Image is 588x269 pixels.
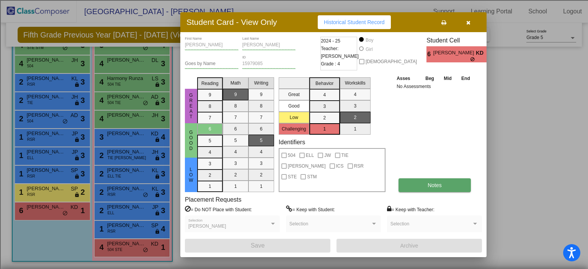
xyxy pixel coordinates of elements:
[188,223,226,229] span: [PERSON_NAME]
[286,205,335,213] label: = Keep with Student:
[321,60,340,68] span: Grade : 4
[3,178,585,184] div: This outline has no content. Would you like to delete it?
[3,171,585,178] div: ???
[242,61,296,67] input: Enter ID
[366,57,417,66] span: [DEMOGRAPHIC_DATA]
[3,128,585,135] div: Newspaper
[399,178,471,192] button: Notes
[188,130,194,151] span: Good
[395,83,475,90] td: No Assessments
[251,242,265,249] span: Save
[395,74,420,83] th: Asses
[3,18,585,25] div: Sort A > Z
[3,164,585,171] div: CANCEL
[3,226,585,233] div: New source
[426,37,493,44] h3: Student Cell
[336,239,482,253] button: Archive
[3,94,585,101] div: Print
[185,61,238,67] input: goes by name
[3,101,585,108] div: Add Outline Template
[3,191,585,198] div: DELETE
[400,243,418,249] span: Archive
[306,151,314,160] span: ELL
[3,52,585,59] div: Sign out
[336,161,344,171] span: ICS
[3,87,585,94] div: Download
[288,161,326,171] span: [PERSON_NAME]
[456,74,475,83] th: End
[3,114,585,121] div: Journal
[185,196,242,203] label: Placement Requests
[324,19,385,25] span: Historical Student Record
[3,198,585,205] div: Move to ...
[341,151,349,160] span: TIE
[3,121,585,128] div: Magazine
[3,240,585,246] div: BOOK
[3,10,71,18] input: Search outlines
[188,167,194,183] span: Low
[185,205,252,213] label: = Do NOT Place with Student:
[365,37,374,44] div: Boy
[185,239,330,253] button: Save
[3,149,585,156] div: TODO: put dlg title
[433,49,476,57] span: [PERSON_NAME]
[3,3,160,10] div: Home
[324,151,331,160] span: JW
[3,25,585,32] div: Sort New > Old
[321,45,359,60] span: Teacher: [PERSON_NAME]
[3,46,585,52] div: Options
[3,59,585,66] div: Rename
[3,212,585,219] div: CANCEL
[321,37,340,45] span: 2024 - 25
[487,50,493,59] span: 1
[3,253,585,260] div: JOURNAL
[186,17,277,27] h3: Student Card - View Only
[3,80,585,87] div: Rename Outline
[387,205,434,213] label: = Keep with Teacher:
[439,74,456,83] th: Mid
[3,219,585,226] div: MOVE
[3,108,585,114] div: Search for Source
[3,135,585,142] div: Television/Radio
[3,233,585,240] div: SAVE
[420,74,439,83] th: Beg
[3,73,585,80] div: Delete
[3,39,585,46] div: Delete
[476,49,487,57] span: KD
[288,172,297,181] span: STE
[3,246,585,253] div: WEBSITE
[3,142,585,149] div: Visual Art
[279,139,305,146] label: Identifiers
[354,161,364,171] span: RSR
[288,151,296,160] span: 504
[428,182,442,188] span: Notes
[365,46,373,53] div: Girl
[188,93,194,119] span: Great
[307,172,317,181] span: STM
[3,66,585,73] div: Move To ...
[3,205,585,212] div: Home
[426,50,433,59] span: 6
[3,260,585,267] div: MORE
[3,184,585,191] div: SAVE AND GO HOME
[3,32,585,39] div: Move To ...
[318,15,391,29] button: Historical Student Record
